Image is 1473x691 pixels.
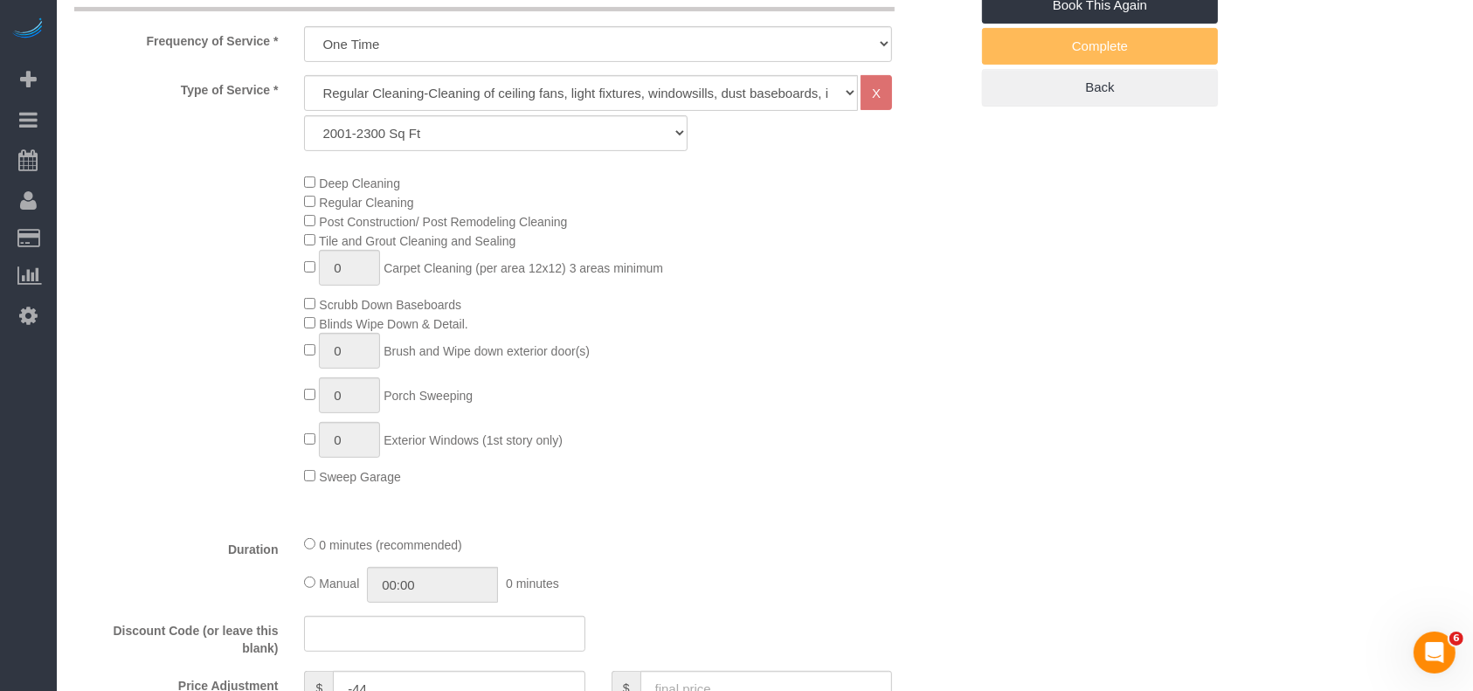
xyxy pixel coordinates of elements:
label: Duration [61,535,291,558]
span: Porch Sweeping [384,389,473,403]
span: Scrubb Down Baseboards [319,298,461,312]
span: Regular Cleaning [319,196,413,210]
span: Sweep Garage [319,470,400,484]
span: Tile and Grout Cleaning and Sealing [319,234,515,248]
label: Frequency of Service * [61,26,291,50]
span: Deep Cleaning [319,176,400,190]
span: Brush and Wipe down exterior door(s) [384,344,590,358]
span: Exterior Windows (1st story only) [384,433,563,447]
span: Carpet Cleaning (per area 12x12) 3 areas minimum [384,261,663,275]
span: Manual [319,577,359,591]
span: Blinds Wipe Down & Detail. [319,317,467,331]
span: 6 [1449,632,1463,646]
label: Discount Code (or leave this blank) [61,616,291,657]
span: 0 minutes [506,577,559,591]
iframe: Intercom live chat [1414,632,1456,674]
span: 0 minutes (recommended) [319,538,461,552]
span: Post Construction/ Post Remodeling Cleaning [319,215,567,229]
img: Automaid Logo [10,17,45,42]
label: Type of Service * [61,75,291,99]
a: Back [982,69,1218,106]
